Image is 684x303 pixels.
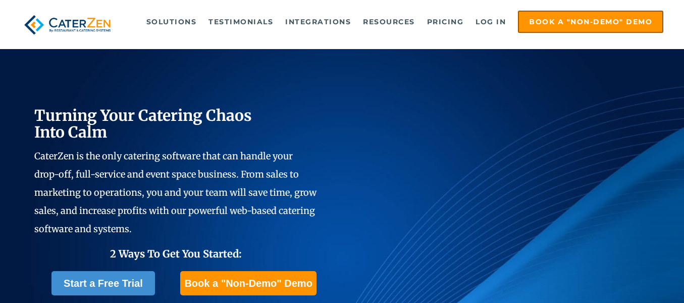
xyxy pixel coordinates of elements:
a: Pricing [422,12,469,32]
a: Resources [358,12,420,32]
span: CaterZen is the only catering software that can handle your drop-off, full-service and event spac... [34,150,317,235]
img: caterzen [21,11,114,39]
span: 2 Ways To Get You Started: [110,247,242,260]
a: Book a "Non-Demo" Demo [518,11,663,33]
a: Book a "Non-Demo" Demo [180,271,316,295]
span: Turning Your Catering Chaos Into Calm [34,106,252,142]
a: Testimonials [203,12,278,32]
iframe: Help widget launcher [594,264,673,292]
a: Integrations [280,12,356,32]
div: Navigation Menu [130,11,663,33]
a: Solutions [141,12,202,32]
a: Start a Free Trial [51,271,155,295]
a: Log in [470,12,511,32]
